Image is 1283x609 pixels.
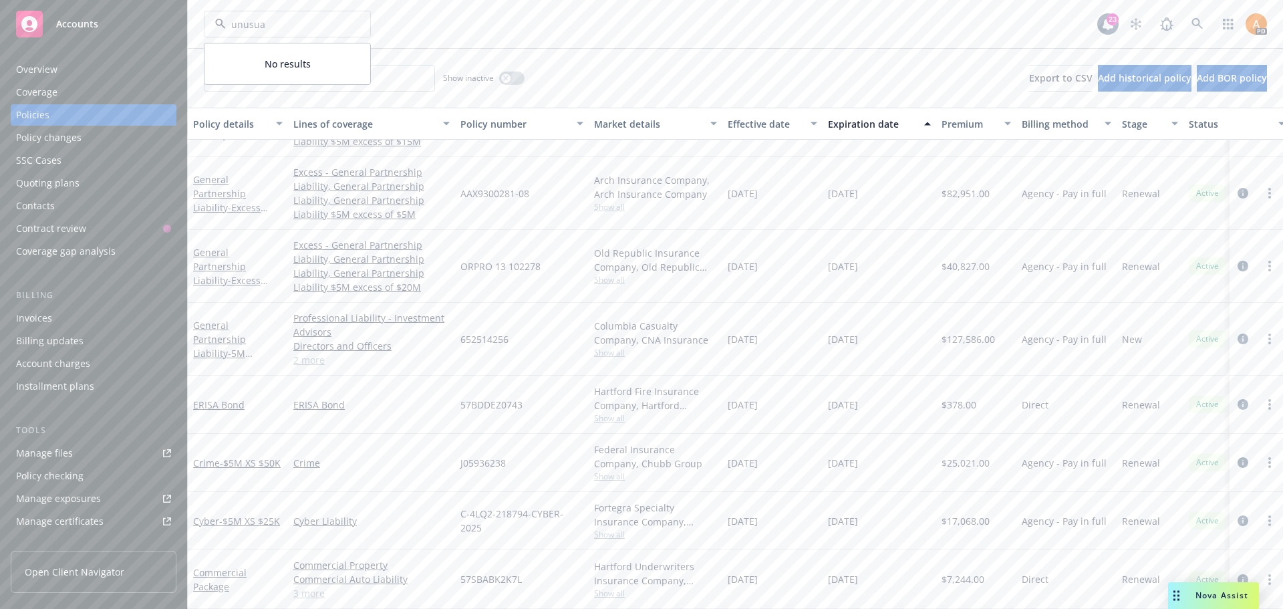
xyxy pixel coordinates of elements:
[293,339,450,353] a: Directors and Officers
[193,117,268,131] div: Policy details
[1022,332,1107,346] span: Agency - Pay in full
[25,565,124,579] span: Open Client Navigator
[1262,185,1278,201] a: more
[11,150,176,171] a: SSC Cases
[1122,514,1160,528] span: Renewal
[1195,590,1248,601] span: Nova Assist
[1122,332,1142,346] span: New
[1235,185,1251,201] a: circleInformation
[293,353,450,367] a: 2 more
[1262,572,1278,588] a: more
[11,241,176,262] a: Coverage gap analysis
[594,443,717,471] div: Federal Insurance Company, Chubb Group
[828,456,858,470] span: [DATE]
[594,201,717,213] span: Show all
[455,108,589,140] button: Policy number
[1235,396,1251,412] a: circleInformation
[1194,333,1221,345] span: Active
[16,104,49,126] div: Policies
[942,514,990,528] span: $17,068.00
[293,238,450,294] a: Excess - General Partnership Liability, General Partnership Liability, General Partnership Liabil...
[460,456,506,470] span: J05936238
[11,59,176,80] a: Overview
[942,332,995,346] span: $127,586.00
[1235,258,1251,274] a: circleInformation
[828,187,858,201] span: [DATE]
[1107,13,1119,25] div: 23
[1117,108,1183,140] button: Stage
[11,511,176,532] a: Manage certificates
[11,127,176,148] a: Policy changes
[16,533,79,555] div: Manage BORs
[16,488,101,509] div: Manage exposures
[1235,572,1251,588] a: circleInformation
[1197,65,1267,92] button: Add BOR policy
[594,384,717,412] div: Hartford Fire Insurance Company, Hartford Insurance Group
[594,471,717,482] span: Show all
[942,259,990,273] span: $40,827.00
[460,187,529,201] span: AAX9300281-08
[728,456,758,470] span: [DATE]
[1194,457,1221,469] span: Active
[1235,455,1251,471] a: circleInformation
[220,457,281,469] span: - $5M XS $50K
[1029,72,1093,84] span: Export to CSV
[728,259,758,273] span: [DATE]
[728,398,758,412] span: [DATE]
[16,443,73,464] div: Manage files
[16,150,61,171] div: SSC Cases
[11,218,176,239] a: Contract review
[293,514,450,528] a: Cyber Liability
[1016,108,1117,140] button: Billing method
[293,558,450,572] a: Commercial Property
[11,443,176,464] a: Manage files
[193,274,277,315] span: - Excess (LAYER 4) | 5M xs 20M D&O/EPL/E&O
[11,289,176,302] div: Billing
[728,332,758,346] span: [DATE]
[193,201,272,242] span: - Excess (LAYER 1) | 5M xs 5M D&O/EPL/E&O
[1235,331,1251,347] a: circleInformation
[1194,574,1221,586] span: Active
[828,117,916,131] div: Expiration date
[728,117,803,131] div: Effective date
[460,117,569,131] div: Policy number
[1122,259,1160,273] span: Renewal
[1022,187,1107,201] span: Agency - Pay in full
[226,17,343,31] input: Filter by keyword
[1098,65,1191,92] button: Add historical policy
[1215,11,1242,37] a: Switch app
[1235,513,1251,529] a: circleInformation
[219,515,280,527] span: - $5M XS $25K
[1262,513,1278,529] a: more
[11,465,176,487] a: Policy checking
[16,511,104,532] div: Manage certificates
[594,529,717,540] span: Show all
[594,319,717,347] div: Columbia Casualty Company, CNA Insurance
[460,259,541,273] span: ORPRO 13 102278
[193,515,280,527] a: Cyber
[443,72,494,84] span: Show inactive
[1029,65,1093,92] button: Export to CSV
[1246,13,1267,35] img: photo
[11,195,176,217] a: Contacts
[1022,259,1107,273] span: Agency - Pay in full
[1184,11,1211,37] a: Search
[11,533,176,555] a: Manage BORs
[1122,456,1160,470] span: Renewal
[460,332,509,346] span: 652514256
[942,398,976,412] span: $378.00
[16,330,84,352] div: Billing updates
[188,108,288,140] button: Policy details
[828,572,858,586] span: [DATE]
[936,108,1016,140] button: Premium
[16,308,52,329] div: Invoices
[1168,582,1259,609] button: Nova Assist
[460,507,583,535] span: C-4LQ2-218794-CYBER-2025
[1022,117,1097,131] div: Billing method
[193,566,247,593] a: Commercial Package
[1194,187,1221,199] span: Active
[16,127,82,148] div: Policy changes
[728,572,758,586] span: [DATE]
[1194,260,1221,272] span: Active
[594,501,717,529] div: Fortegra Specialty Insurance Company, Fortegra Specialty Insurance Company, Coalition Insurance S...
